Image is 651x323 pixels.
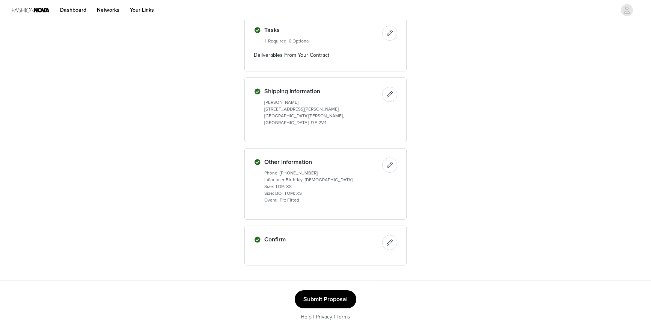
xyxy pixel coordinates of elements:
[264,158,379,167] h4: Other Information
[264,176,379,183] span: Influencer Birthday: [DEMOGRAPHIC_DATA]
[623,4,630,16] div: avatar
[264,183,379,190] span: Size: TOP: XS
[244,148,407,220] div: Other Information
[92,2,124,18] a: Networks
[264,170,379,203] h5: Phone: [PHONE_NUMBER]
[301,314,312,320] a: Help
[264,99,379,126] h5: [PERSON_NAME] [STREET_ADDRESS][PERSON_NAME] [GEOGRAPHIC_DATA][PERSON_NAME], [GEOGRAPHIC_DATA] J7E...
[295,290,356,308] button: Submit Proposal
[264,190,379,197] span: Size: BOTTOM: XS
[264,235,379,244] h4: Confirm
[244,226,407,265] div: Confirm
[313,314,314,320] span: |
[12,2,50,18] img: Fashion Nova Logo
[264,197,379,203] span: Overall Fit: Fitted
[244,16,407,72] div: Tasks
[336,314,350,320] a: Terms
[254,52,329,58] span: Deliverables From Your Contract
[264,26,379,35] h4: Tasks
[264,38,379,44] h5: 1 Required, 0 Optional
[264,87,379,96] h4: Shipping Information
[316,314,332,320] a: Privacy
[56,2,91,18] a: Dashboard
[244,77,407,142] div: Shipping Information
[125,2,158,18] a: Your Links
[334,314,335,320] span: |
